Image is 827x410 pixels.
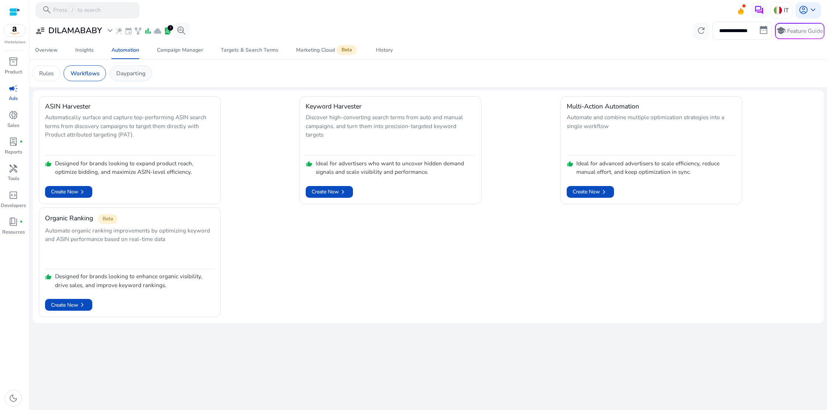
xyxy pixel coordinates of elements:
[9,95,18,103] p: Ads
[306,186,353,198] button: Create Nowchevron_right
[74,43,80,49] img: tab_keywords_by_traffic_grey.svg
[45,113,215,153] p: Automatically surface and capture top-performing ASIN search terms from discovery campaigns to ta...
[339,188,347,196] span: chevron_right
[567,113,736,153] p: Automate and combine multiple optimization strategies into a single workflow
[31,43,37,49] img: tab_domain_overview_orange.svg
[154,27,162,35] span: cloud
[35,26,45,35] span: user_attributes
[576,159,736,176] p: Ideal for advanced advertisers to scale efficiency, reduce manual effort, and keep optimization i...
[306,113,475,153] p: Discover high-converting search terms from auto and manual campaigns, and turn them into precisio...
[173,23,189,39] button: search_insights
[82,44,123,48] div: Keyword (traffico)
[53,6,101,15] p: Press to search
[98,214,118,224] span: Beta
[316,159,475,176] p: Ideal for advertisers who want to uncover hidden demand signals and scale visibility and performa...
[8,393,18,403] span: dark_mode
[39,44,56,48] div: Dominio
[164,27,172,35] span: lab_profile
[134,27,142,35] span: family_history
[115,27,123,35] span: wand_stars
[116,69,145,77] p: Dayparting
[45,299,92,311] button: Create Nowchevron_right
[48,26,102,35] h3: DILAMABABY
[51,301,86,309] span: Create Now
[775,23,824,39] button: schoolFeature Guide
[105,26,115,35] span: expand_more
[337,45,357,55] span: Beta
[78,188,86,196] span: chevron_right
[693,23,710,39] button: refresh
[45,186,92,198] button: Create Nowchevron_right
[71,69,99,77] p: Workflows
[51,188,86,196] span: Create Now
[8,84,18,93] span: campaign
[8,190,18,200] span: code_blocks
[144,27,152,35] span: bar_chart
[39,69,54,77] p: Rules
[12,19,18,25] img: website_grey.svg
[45,103,90,110] h4: ASIN Harvester
[567,186,614,198] button: Create Nowchevron_right
[8,137,18,147] span: lab_profile
[573,188,608,196] span: Create Now
[296,47,358,54] div: Marketing Cloud
[8,57,18,66] span: inventory_2
[168,25,173,31] div: 2
[78,301,86,309] span: chevron_right
[45,226,215,266] p: Automate organic ranking improvements by optimizing keyword and ASIN performance based on real-ti...
[7,122,19,130] p: Sales
[45,214,93,222] h4: Organic Ranking
[567,103,639,110] h4: Multi-Action Automation
[5,69,22,76] p: Product
[42,5,52,15] span: search
[19,19,106,25] div: [PERSON_NAME]: [DOMAIN_NAME]
[1,202,26,210] p: Developers
[784,4,789,17] p: IT
[20,140,23,144] span: fiber_manual_record
[312,188,347,196] span: Create Now
[376,48,393,53] div: History
[20,220,23,224] span: fiber_manual_record
[799,5,808,15] span: account_circle
[5,149,22,156] p: Reports
[8,110,18,120] span: donut_small
[55,159,215,176] p: Designed for brands looking to expand product reach, optimize bidding, and maximize ASIN-level ef...
[8,175,19,183] p: Tools
[21,12,36,18] div: v 4.0.25
[8,164,18,173] span: handyman
[306,161,312,168] span: thumb_up
[696,26,706,35] span: refresh
[774,6,782,14] img: it.svg
[69,6,76,15] span: /
[567,161,573,168] span: thumb_up
[35,48,58,53] div: Overview
[176,26,186,35] span: search_insights
[124,27,133,35] span: event
[808,5,818,15] span: keyboard_arrow_down
[787,27,823,35] p: Feature Guide
[600,188,608,196] span: chevron_right
[45,274,52,280] span: thumb_up
[12,12,18,18] img: logo_orange.svg
[221,48,278,53] div: Targets & Search Terms
[111,48,139,53] div: Automation
[55,272,215,289] p: Designed for brands looking to enhance organic visibility, drive sales, and improve keyword ranki...
[306,103,361,110] h4: Keyword Harvester
[4,39,25,45] p: Marketplace
[776,26,786,35] span: school
[4,24,26,37] img: amazon.svg
[75,48,94,53] div: Insights
[45,161,52,168] span: thumb_up
[157,48,203,53] div: Campaign Manager
[2,229,25,236] p: Resources
[8,217,18,227] span: book_4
